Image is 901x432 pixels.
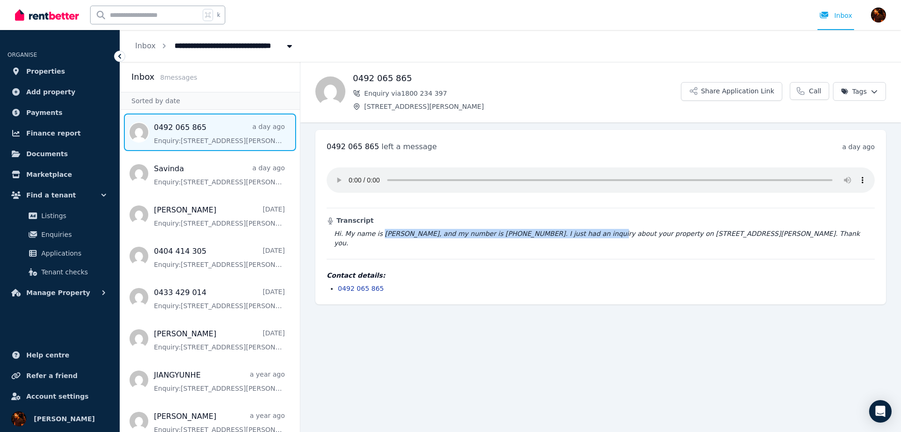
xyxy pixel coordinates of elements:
span: Enquiries [41,229,105,240]
span: Add property [26,86,76,98]
span: Documents [26,148,68,159]
div: Inbox [819,11,852,20]
h3: Transcript [327,216,875,225]
a: [PERSON_NAME][DATE]Enquiry:[STREET_ADDRESS][PERSON_NAME]. [154,205,285,228]
a: Account settings [8,387,112,406]
a: Inbox [135,41,156,50]
time: a day ago [842,143,875,151]
a: Call [790,82,829,100]
a: Savindaa day agoEnquiry:[STREET_ADDRESS][PERSON_NAME]. [154,163,285,187]
span: Find a tenant [26,189,76,201]
span: Enquiry via 1800 234 397 [364,89,681,98]
a: Payments [8,103,112,122]
img: Sergio Lourenco da Silva [11,411,26,426]
span: [STREET_ADDRESS][PERSON_NAME] [364,102,681,111]
a: Finance report [8,124,112,143]
a: Properties [8,62,112,81]
span: Account settings [26,391,89,402]
span: 8 message s [160,74,197,81]
div: Open Intercom Messenger [869,400,892,423]
span: Refer a friend [26,370,77,381]
button: Share Application Link [681,82,782,101]
span: Payments [26,107,62,118]
div: Sorted by date [120,92,300,110]
a: Tenant checks [11,263,108,281]
h1: 0492 065 865 [353,72,681,85]
a: Help centre [8,346,112,364]
span: Marketplace [26,169,72,180]
span: Listings [41,210,105,221]
h4: Contact details: [327,271,875,280]
a: JIANGYUNHEa year agoEnquiry:[STREET_ADDRESS][PERSON_NAME]. [154,370,285,393]
span: Applications [41,248,105,259]
span: Call [809,86,821,96]
span: left a message [382,142,437,151]
span: Properties [26,66,65,77]
span: [PERSON_NAME] [34,413,95,424]
span: Tenant checks [41,266,105,278]
a: 0492 065 865 [338,285,384,292]
a: Applications [11,244,108,263]
a: Marketplace [8,165,112,184]
a: [PERSON_NAME][DATE]Enquiry:[STREET_ADDRESS][PERSON_NAME]. [154,328,285,352]
span: ORGANISE [8,52,37,58]
nav: Breadcrumb [120,30,309,62]
a: 0492 065 865a day agoEnquiry:[STREET_ADDRESS][PERSON_NAME]. [154,122,285,145]
span: Manage Property [26,287,90,298]
a: Add property [8,83,112,101]
h2: Inbox [131,70,154,83]
a: Documents [8,144,112,163]
a: 0433 429 014[DATE]Enquiry:[STREET_ADDRESS][PERSON_NAME]. [154,287,285,311]
button: Tags [833,82,886,101]
a: Refer a friend [8,366,112,385]
span: Help centre [26,349,69,361]
span: Tags [841,87,867,96]
img: Sergio Lourenco da Silva [871,8,886,23]
button: Find a tenant [8,186,112,205]
button: Manage Property [8,283,112,302]
a: Enquiries [11,225,108,244]
span: k [217,11,220,19]
span: Finance report [26,128,81,139]
blockquote: Hi. My name is [PERSON_NAME], and my number is [PHONE_NUMBER]. I just had an inquiry about your p... [327,229,875,248]
img: 0492 065 865 [315,76,345,106]
a: Listings [11,206,108,225]
span: 0492 065 865 [327,142,379,151]
a: 0404 414 305[DATE]Enquiry:[STREET_ADDRESS][PERSON_NAME]. [154,246,285,269]
img: RentBetter [15,8,79,22]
